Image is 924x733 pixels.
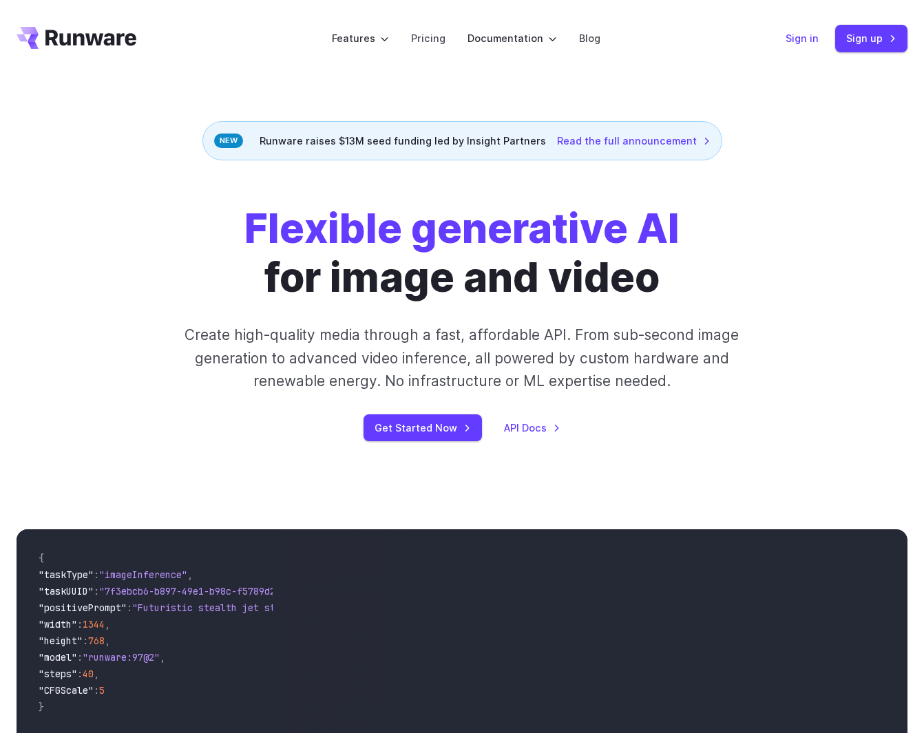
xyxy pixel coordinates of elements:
[244,204,680,253] strong: Flexible generative AI
[557,133,711,149] a: Read the full announcement
[99,585,308,597] span: "7f3ebcb6-b897-49e1-b98c-f5789d2d40d7"
[39,684,94,697] span: "CFGScale"
[94,668,99,680] span: ,
[332,30,389,46] label: Features
[132,602,633,614] span: "Futuristic stealth jet streaking through a neon-lit cityscape with glowing purple exhaust"
[83,635,88,647] span: :
[160,651,165,663] span: ,
[94,585,99,597] span: :
[39,668,77,680] span: "steps"
[39,552,44,564] span: {
[39,651,77,663] span: "model"
[504,420,560,436] a: API Docs
[39,635,83,647] span: "height"
[786,30,819,46] a: Sign in
[83,651,160,663] span: "runware:97@2"
[39,569,94,581] span: "taskType"
[187,569,193,581] span: ,
[99,569,187,581] span: "imageInference"
[105,635,110,647] span: ,
[579,30,600,46] a: Blog
[17,27,136,49] a: Go to /
[411,30,445,46] a: Pricing
[835,25,907,52] a: Sign up
[202,121,722,160] div: Runware raises $13M seed funding led by Insight Partners
[77,651,83,663] span: :
[177,323,747,392] p: Create high-quality media through a fast, affordable API. From sub-second image generation to adv...
[83,668,94,680] span: 40
[83,618,105,630] span: 1344
[94,684,99,697] span: :
[39,585,94,597] span: "taskUUID"
[77,668,83,680] span: :
[39,618,77,630] span: "width"
[88,635,105,647] span: 768
[468,30,557,46] label: Documentation
[364,414,482,441] a: Get Started Now
[99,684,105,697] span: 5
[244,204,680,301] h1: for image and video
[94,569,99,581] span: :
[39,602,127,614] span: "positivePrompt"
[127,602,132,614] span: :
[39,701,44,713] span: }
[105,618,110,630] span: ,
[77,618,83,630] span: :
